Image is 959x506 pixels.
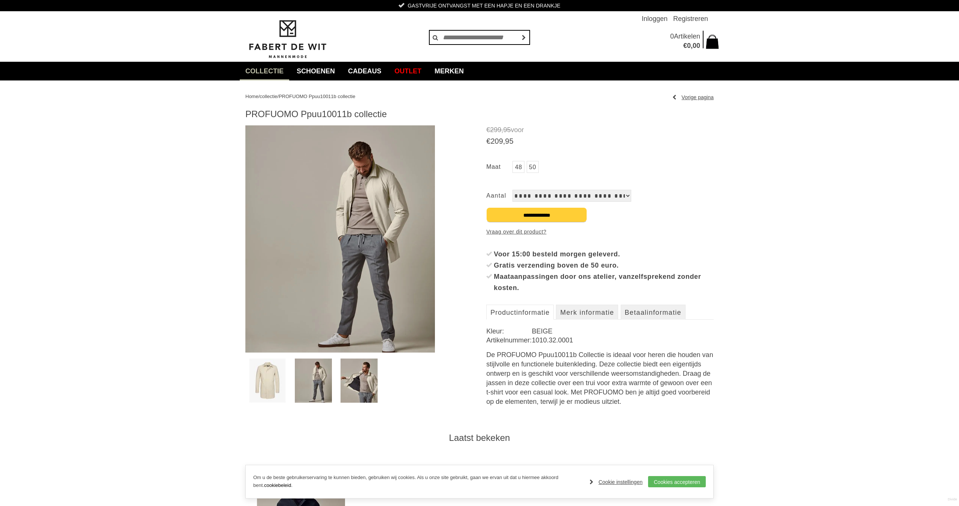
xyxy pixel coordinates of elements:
[670,33,674,40] span: 0
[494,260,714,271] div: Gratis verzending boven de 50 euro.
[648,476,706,487] a: Cookies accepteren
[527,161,539,173] a: 50
[486,336,532,345] dt: Artikelnummer:
[556,305,618,320] a: Merk informatie
[486,125,714,135] span: voor
[260,94,277,99] a: collectie
[642,11,668,26] a: Inloggen
[672,92,714,103] a: Vorige pagina
[532,336,714,345] dd: 1010.32.0001
[486,226,546,237] a: Vraag over dit product?
[674,33,700,40] span: Artikelen
[342,62,387,80] a: Cadeaus
[253,474,582,490] p: Om u de beste gebruikerservaring te kunnen bieden, gebruiken wij cookies. Als u onze site gebruik...
[512,161,524,173] a: 48
[486,126,490,134] span: €
[673,11,708,26] a: Registreren
[245,94,258,99] a: Home
[486,327,532,336] dt: Kleur:
[503,126,511,134] span: 95
[505,137,513,145] span: 95
[245,19,330,60] img: Fabert de Wit
[501,126,503,134] span: ,
[486,137,490,145] span: €
[264,482,291,488] a: cookiebeleid
[532,327,714,336] dd: BEIGE
[590,476,643,488] a: Cookie instellingen
[291,62,341,80] a: Schoenen
[948,495,957,504] a: Divide
[693,42,700,49] span: 00
[279,94,355,99] a: PROFUOMO Ppuu10011b collectie
[277,94,279,99] span: /
[687,42,691,49] span: 0
[486,190,512,202] label: Aantal
[245,432,714,443] div: Laatst bekeken
[486,161,714,175] ul: Maat
[486,271,714,293] li: Maataanpassingen door ons atelier, vanzelfsprekend zonder kosten.
[295,359,332,403] img: profuomo-ppuu10011b-collectie
[389,62,427,80] a: Outlet
[341,359,378,403] img: profuomo-ppuu10011b-collectie
[245,125,435,353] img: PROFUOMO Ppuu10011b collectie
[494,249,714,260] div: Voor 15:00 besteld morgen geleverd.
[490,126,501,134] span: 299
[621,305,686,320] a: Betaalinformatie
[503,137,505,145] span: ,
[486,305,554,320] a: Productinformatie
[249,359,286,403] img: profuomo-ppuu10011b-collectie
[691,42,693,49] span: ,
[486,350,714,406] div: De PROFUOMO Ppuu10011b Collectie is ideaal voor heren die houden van stijlvolle en functionele bu...
[245,109,714,120] h1: PROFUOMO Ppuu10011b collectie
[683,42,687,49] span: €
[240,62,289,80] a: collectie
[258,94,260,99] span: /
[429,62,469,80] a: Merken
[490,137,503,145] span: 209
